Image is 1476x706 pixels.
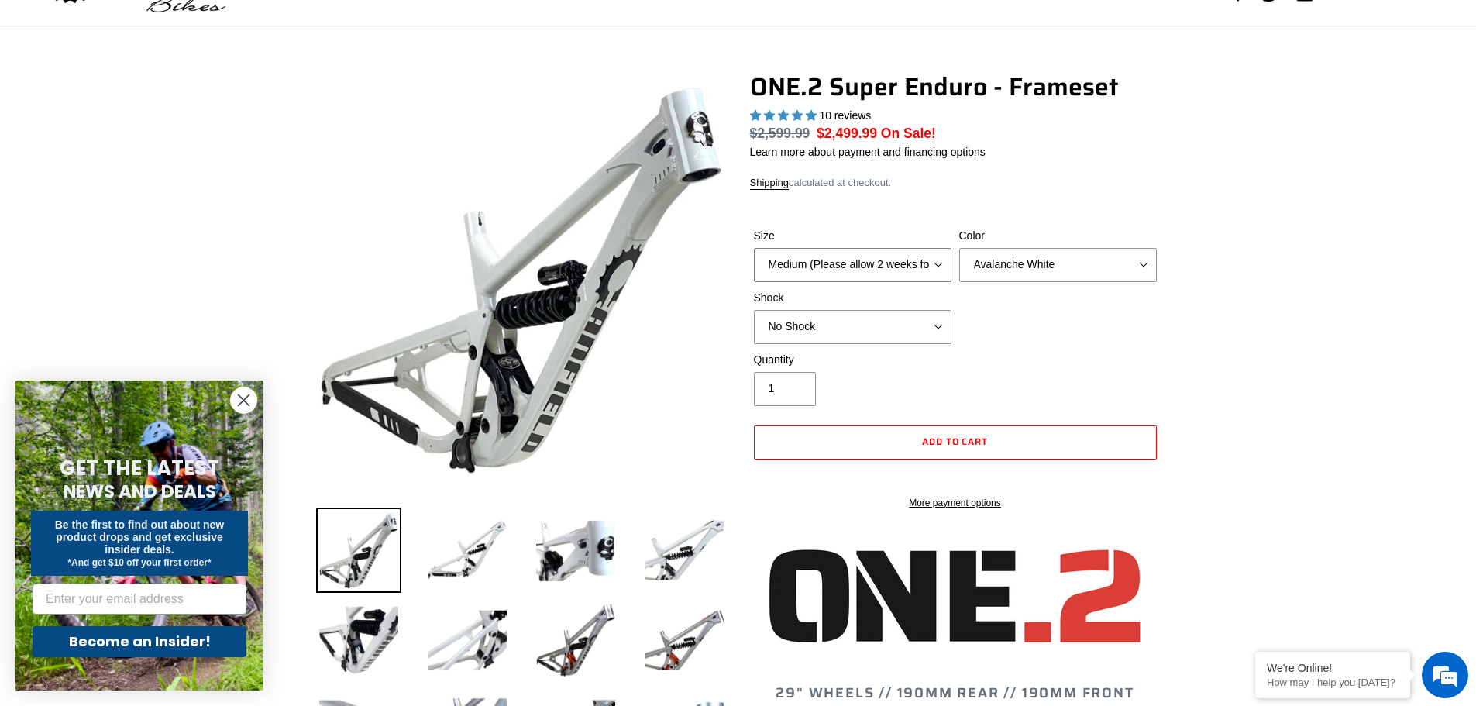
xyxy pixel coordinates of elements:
[230,387,257,414] button: Close dialog
[316,598,401,683] img: Load image into Gallery viewer, ONE.2 Super Enduro - Frameset
[33,626,246,657] button: Become an Insider!
[533,508,618,593] img: Load image into Gallery viewer, ONE.2 Super Enduro - Frameset
[754,228,951,244] label: Size
[1267,677,1399,688] p: How may I help you today?
[750,177,790,190] a: Shipping
[750,72,1161,102] h1: ONE.2 Super Enduro - Frameset
[316,508,401,593] img: Load image into Gallery viewer, ONE.2 Super Enduro - Frameset
[959,228,1157,244] label: Color
[642,598,727,683] img: Load image into Gallery viewer, ONE.2 Super Enduro - Frameset
[1267,662,1399,674] div: We're Online!
[750,109,820,122] span: 5.00 stars
[425,508,510,593] img: Load image into Gallery viewer, ONE.2 Super Enduro - Frameset
[55,518,225,556] span: Be the first to find out about new product drops and get exclusive insider deals.
[425,598,510,683] img: Load image into Gallery viewer, ONE.2 Super Enduro - Frameset
[750,126,810,141] s: $2,599.99
[642,508,727,593] img: Load image into Gallery viewer, ONE.2 Super Enduro - Frameset
[60,454,219,482] span: GET THE LATEST
[819,109,871,122] span: 10 reviews
[754,496,1157,510] a: More payment options
[881,123,936,143] span: On Sale!
[754,425,1157,460] button: Add to cart
[817,126,877,141] span: $2,499.99
[922,434,989,449] span: Add to cart
[64,479,216,504] span: NEWS AND DEALS
[533,598,618,683] img: Load image into Gallery viewer, ONE.2 Super Enduro - Frameset
[750,175,1161,191] div: calculated at checkout.
[754,290,951,306] label: Shock
[750,146,986,158] a: Learn more about payment and financing options
[776,682,1134,704] span: 29" WHEELS // 190MM REAR // 190MM FRONT
[67,557,211,568] span: *And get $10 off your first order*
[33,584,246,615] input: Enter your email address
[754,352,951,368] label: Quantity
